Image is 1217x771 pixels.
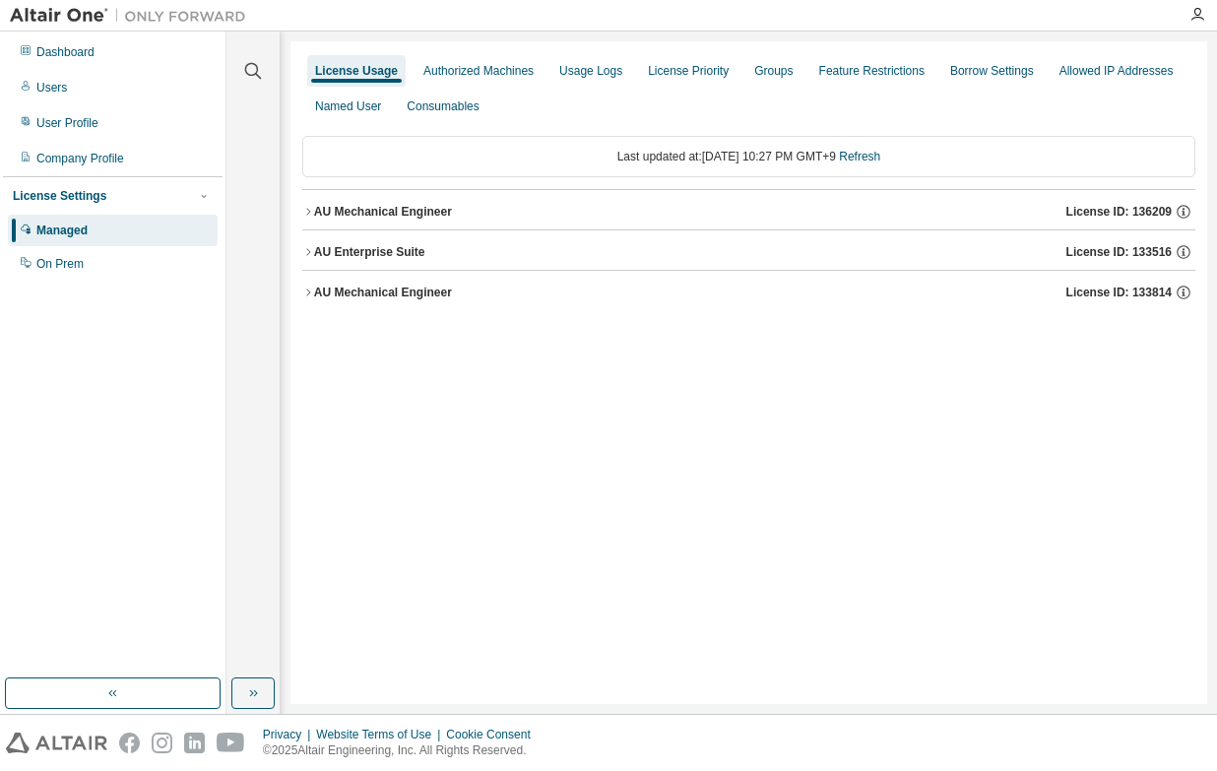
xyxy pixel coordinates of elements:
[1066,244,1172,260] span: License ID: 133516
[302,230,1195,274] button: AU Enterprise SuiteLicense ID: 133516
[315,63,398,79] div: License Usage
[119,733,140,753] img: facebook.svg
[314,285,452,300] div: AU Mechanical Engineer
[36,223,88,238] div: Managed
[314,244,425,260] div: AU Enterprise Suite
[263,727,316,742] div: Privacy
[36,256,84,272] div: On Prem
[316,727,446,742] div: Website Terms of Use
[6,733,107,753] img: altair_logo.svg
[36,44,95,60] div: Dashboard
[314,204,452,220] div: AU Mechanical Engineer
[1059,63,1174,79] div: Allowed IP Addresses
[263,742,543,759] p: © 2025 Altair Engineering, Inc. All Rights Reserved.
[648,63,729,79] div: License Priority
[302,271,1195,314] button: AU Mechanical EngineerLicense ID: 133814
[36,151,124,166] div: Company Profile
[13,188,106,204] div: License Settings
[36,80,67,96] div: Users
[1066,285,1172,300] span: License ID: 133814
[423,63,534,79] div: Authorized Machines
[407,98,479,114] div: Consumables
[184,733,205,753] img: linkedin.svg
[950,63,1034,79] div: Borrow Settings
[302,190,1195,233] button: AU Mechanical EngineerLicense ID: 136209
[36,115,98,131] div: User Profile
[819,63,925,79] div: Feature Restrictions
[152,733,172,753] img: instagram.svg
[839,150,880,163] a: Refresh
[10,6,256,26] img: Altair One
[315,98,381,114] div: Named User
[1066,204,1172,220] span: License ID: 136209
[217,733,245,753] img: youtube.svg
[754,63,793,79] div: Groups
[302,136,1195,177] div: Last updated at: [DATE] 10:27 PM GMT+9
[446,727,542,742] div: Cookie Consent
[559,63,622,79] div: Usage Logs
